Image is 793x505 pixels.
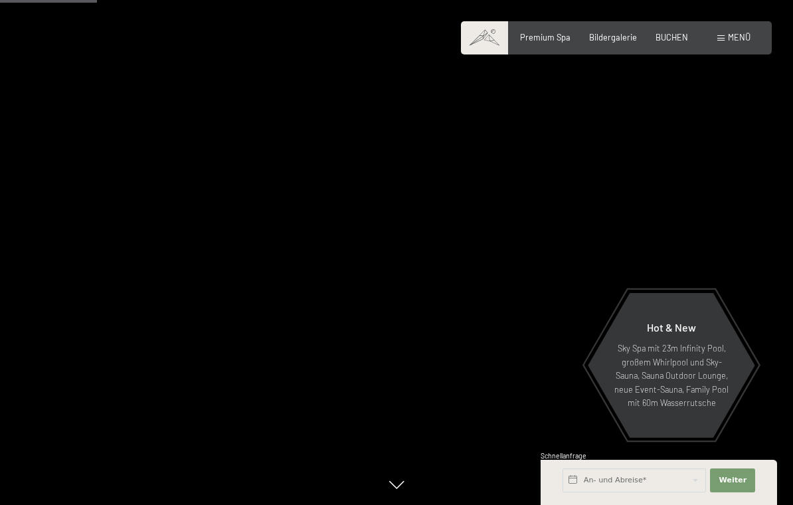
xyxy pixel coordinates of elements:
span: Hot & New [647,321,696,334]
a: Bildergalerie [589,32,637,43]
a: Premium Spa [520,32,571,43]
a: Hot & New Sky Spa mit 23m Infinity Pool, großem Whirlpool und Sky-Sauna, Sauna Outdoor Lounge, ne... [587,292,756,439]
span: Schnellanfrage [541,452,586,460]
span: Menü [728,32,750,43]
button: Weiter [710,468,755,492]
p: Sky Spa mit 23m Infinity Pool, großem Whirlpool und Sky-Sauna, Sauna Outdoor Lounge, neue Event-S... [614,342,729,409]
a: BUCHEN [656,32,688,43]
span: Weiter [719,475,747,486]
